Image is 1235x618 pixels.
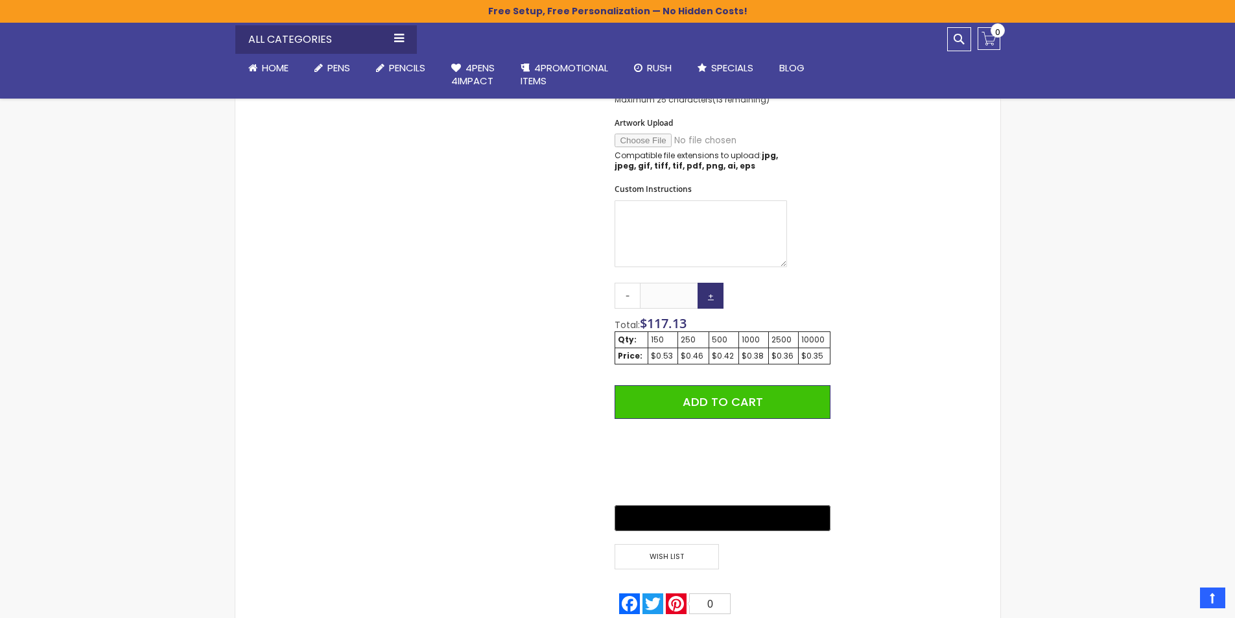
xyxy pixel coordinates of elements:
[615,544,722,569] a: Wish List
[801,351,827,361] div: $0.35
[389,61,425,75] span: Pencils
[742,335,766,345] div: 1000
[615,429,830,496] iframe: PayPal
[712,335,736,345] div: 500
[685,54,766,82] a: Specials
[615,150,787,171] p: Compatible file extensions to upload:
[711,61,753,75] span: Specials
[621,54,685,82] a: Rush
[641,593,665,614] a: Twitter
[615,150,778,171] strong: jpg, jpeg, gif, tiff, tif, pdf, png, ai, eps
[707,599,713,610] span: 0
[618,334,637,345] strong: Qty:
[301,54,363,82] a: Pens
[712,351,736,361] div: $0.42
[615,385,830,419] button: Add to Cart
[1128,583,1235,618] iframe: Google Customer Reviews
[363,54,438,82] a: Pencils
[327,61,350,75] span: Pens
[235,54,301,82] a: Home
[801,335,827,345] div: 10000
[681,351,705,361] div: $0.46
[640,315,687,332] span: $
[771,351,795,361] div: $0.36
[766,54,817,82] a: Blog
[618,593,641,614] a: Facebook
[651,335,675,345] div: 150
[508,54,621,96] a: 4PROMOTIONALITEMS
[615,505,830,531] button: Buy with GPay
[647,61,672,75] span: Rush
[647,315,687,332] span: 117.13
[651,351,675,361] div: $0.53
[262,61,288,75] span: Home
[618,350,642,361] strong: Price:
[615,184,692,195] span: Custom Instructions
[698,283,723,309] a: +
[615,95,787,105] p: Maximum 25 characters
[615,283,641,309] a: -
[712,94,770,105] span: (13 remaining)
[615,117,673,128] span: Artwork Upload
[438,54,508,96] a: 4Pens4impact
[683,394,763,410] span: Add to Cart
[771,335,795,345] div: 2500
[681,335,705,345] div: 250
[742,351,766,361] div: $0.38
[521,61,608,88] span: 4PROMOTIONAL ITEMS
[235,25,417,54] div: All Categories
[779,61,805,75] span: Blog
[665,593,732,614] a: Pinterest0
[995,26,1000,38] span: 0
[451,61,495,88] span: 4Pens 4impact
[615,544,718,569] span: Wish List
[978,27,1000,50] a: 0
[615,318,640,331] span: Total:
